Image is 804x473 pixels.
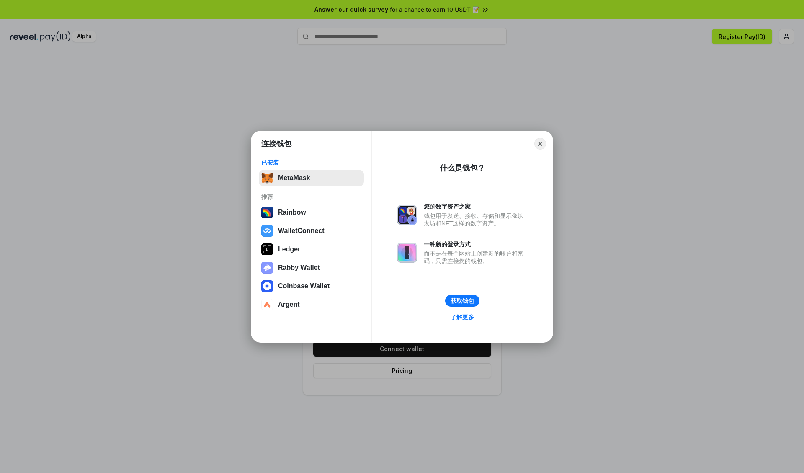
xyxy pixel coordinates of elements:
[278,227,325,235] div: WalletConnect
[451,297,474,305] div: 获取钱包
[261,243,273,255] img: svg+xml,%3Csvg%20xmlns%3D%22http%3A%2F%2Fwww.w3.org%2F2000%2Fsvg%22%20width%3D%2228%22%20height%3...
[278,301,300,308] div: Argent
[451,313,474,321] div: 了解更多
[534,138,546,150] button: Close
[261,262,273,274] img: svg+xml,%3Csvg%20xmlns%3D%22http%3A%2F%2Fwww.w3.org%2F2000%2Fsvg%22%20fill%3D%22none%22%20viewBox...
[278,174,310,182] div: MetaMask
[261,225,273,237] img: svg+xml,%3Csvg%20width%3D%2228%22%20height%3D%2228%22%20viewBox%3D%220%200%2028%2028%22%20fill%3D...
[259,222,364,239] button: WalletConnect
[397,243,417,263] img: svg+xml,%3Csvg%20xmlns%3D%22http%3A%2F%2Fwww.w3.org%2F2000%2Fsvg%22%20fill%3D%22none%22%20viewBox...
[440,163,485,173] div: 什么是钱包？
[278,264,320,271] div: Rabby Wallet
[397,205,417,225] img: svg+xml,%3Csvg%20xmlns%3D%22http%3A%2F%2Fwww.w3.org%2F2000%2Fsvg%22%20fill%3D%22none%22%20viewBox...
[259,296,364,313] button: Argent
[261,159,361,166] div: 已安装
[446,312,479,323] a: 了解更多
[259,278,364,295] button: Coinbase Wallet
[259,204,364,221] button: Rainbow
[278,282,330,290] div: Coinbase Wallet
[445,295,479,307] button: 获取钱包
[278,246,300,253] div: Ledger
[259,259,364,276] button: Rabby Wallet
[424,250,528,265] div: 而不是在每个网站上创建新的账户和密码，只需连接您的钱包。
[261,280,273,292] img: svg+xml,%3Csvg%20width%3D%2228%22%20height%3D%2228%22%20viewBox%3D%220%200%2028%2028%22%20fill%3D...
[259,170,364,186] button: MetaMask
[424,240,528,248] div: 一种新的登录方式
[261,139,291,149] h1: 连接钱包
[261,172,273,184] img: svg+xml,%3Csvg%20fill%3D%22none%22%20height%3D%2233%22%20viewBox%3D%220%200%2035%2033%22%20width%...
[278,209,306,216] div: Rainbow
[261,299,273,310] img: svg+xml,%3Csvg%20width%3D%2228%22%20height%3D%2228%22%20viewBox%3D%220%200%2028%2028%22%20fill%3D...
[259,241,364,258] button: Ledger
[261,207,273,218] img: svg+xml,%3Csvg%20width%3D%22120%22%20height%3D%22120%22%20viewBox%3D%220%200%20120%20120%22%20fil...
[424,212,528,227] div: 钱包用于发送、接收、存储和显示像以太坊和NFT这样的数字资产。
[261,193,361,201] div: 推荐
[424,203,528,210] div: 您的数字资产之家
